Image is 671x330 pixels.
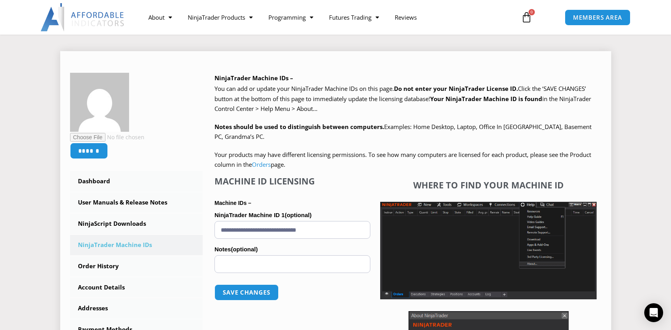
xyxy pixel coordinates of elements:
b: Do not enter your NinjaTrader License ID. [394,85,518,92]
a: Orders [252,160,271,168]
a: Order History [70,256,203,277]
img: Screenshot 2025-01-17 1155544 | Affordable Indicators – NinjaTrader [380,202,597,299]
span: Examples: Home Desktop, Laptop, Office In [GEOGRAPHIC_DATA], Basement PC, Grandma’s PC. [214,123,592,141]
span: 0 [529,9,535,15]
a: Dashboard [70,171,203,192]
a: Reviews [387,8,425,26]
span: MEMBERS AREA [573,15,622,20]
strong: Machine IDs – [214,200,251,206]
a: NinjaTrader Products [180,8,261,26]
span: (optional) [231,246,258,253]
h4: Machine ID Licensing [214,176,370,186]
b: NinjaTrader Machine IDs – [214,74,293,82]
img: 9a44d9e73d96001d8fd1d9643b418d0da482ab86aba8aad01c6595f0dbc5305a [70,73,129,132]
a: User Manuals & Release Notes [70,192,203,213]
span: (optional) [285,212,311,218]
a: NinjaTrader Machine IDs [70,235,203,255]
label: NinjaTrader Machine ID 1 [214,209,370,221]
button: Save changes [214,284,279,301]
strong: Your NinjaTrader Machine ID is found [430,95,542,103]
a: Addresses [70,298,203,319]
a: Account Details [70,277,203,298]
span: Your products may have different licensing permissions. To see how many computers are licensed fo... [214,151,591,169]
span: Click the ‘SAVE CHANGES’ button at the bottom of this page to immediately update the licensing da... [214,85,591,112]
img: LogoAI | Affordable Indicators – NinjaTrader [41,3,125,31]
nav: Menu [140,8,512,26]
a: 0 [509,6,544,29]
label: Notes [214,243,370,255]
a: MEMBERS AREA [565,9,630,26]
a: Futures Trading [321,8,387,26]
a: NinjaScript Downloads [70,214,203,234]
a: About [140,8,180,26]
strong: Notes should be used to distinguish between computers. [214,123,384,131]
a: Programming [261,8,321,26]
div: Open Intercom Messenger [644,303,663,322]
span: You can add or update your NinjaTrader Machine IDs on this page. [214,85,394,92]
h4: Where to find your Machine ID [380,180,597,190]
